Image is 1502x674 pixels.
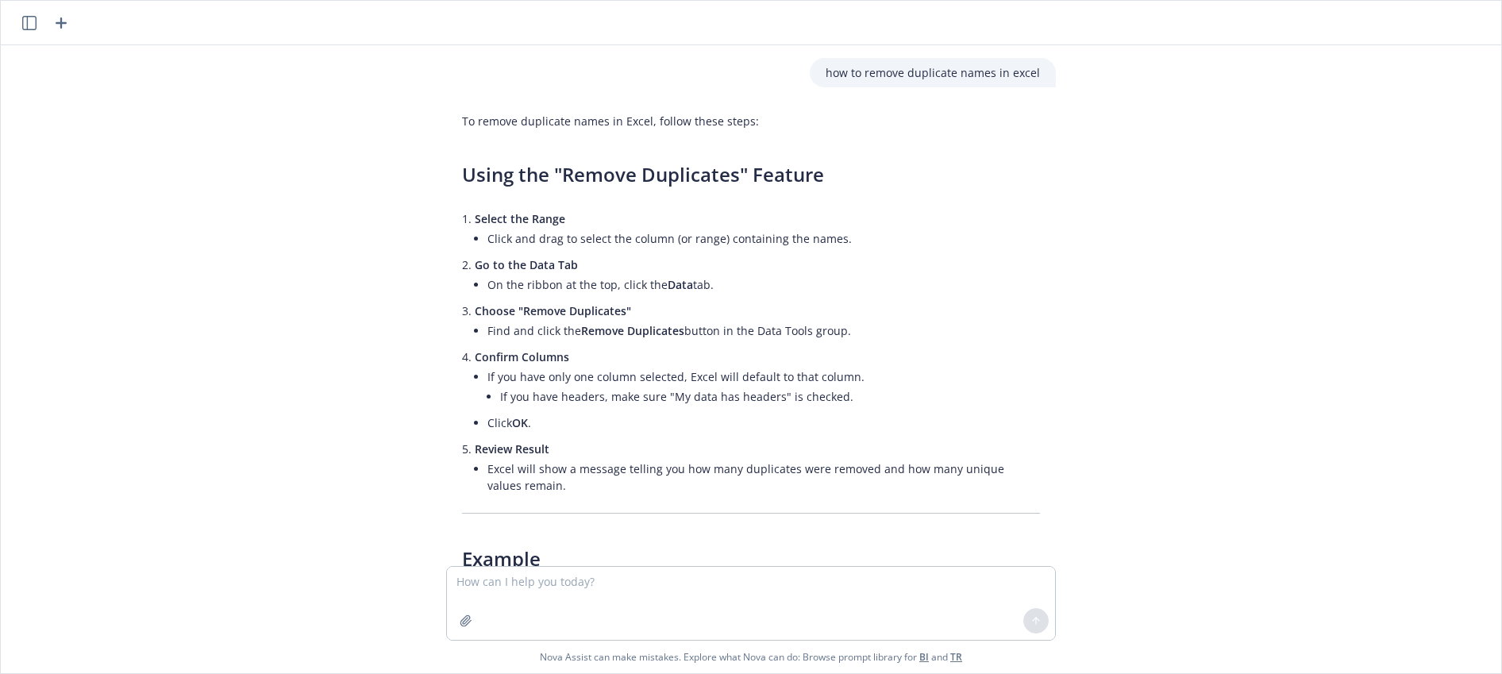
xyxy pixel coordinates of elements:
[462,161,1040,188] h3: Using the "Remove Duplicates" Feature
[462,545,1040,572] h3: Example
[475,211,565,226] span: Select the Range
[487,365,1040,411] li: If you have only one column selected, Excel will default to that column.
[512,415,528,430] span: OK
[487,273,1040,296] li: On the ribbon at the top, click the tab.
[919,650,929,664] a: BI
[487,457,1040,497] li: Excel will show a message telling you how many duplicates were removed and how many unique values...
[668,277,693,292] span: Data
[950,650,962,664] a: TR
[7,641,1495,673] span: Nova Assist can make mistakes. Explore what Nova can do: Browse prompt library for and
[462,113,1040,129] p: To remove duplicate names in Excel, follow these steps:
[581,323,684,338] span: Remove Duplicates
[475,257,578,272] span: Go to the Data Tab
[475,303,631,318] span: Choose "Remove Duplicates"
[487,411,1040,434] li: Click .
[487,319,1040,342] li: Find and click the button in the Data Tools group.
[500,385,1040,408] li: If you have headers, make sure "My data has headers" is checked.
[475,349,569,364] span: Confirm Columns
[826,64,1040,81] p: how to remove duplicate names in excel
[475,441,549,456] span: Review Result
[487,227,1040,250] li: Click and drag to select the column (or range) containing the names.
